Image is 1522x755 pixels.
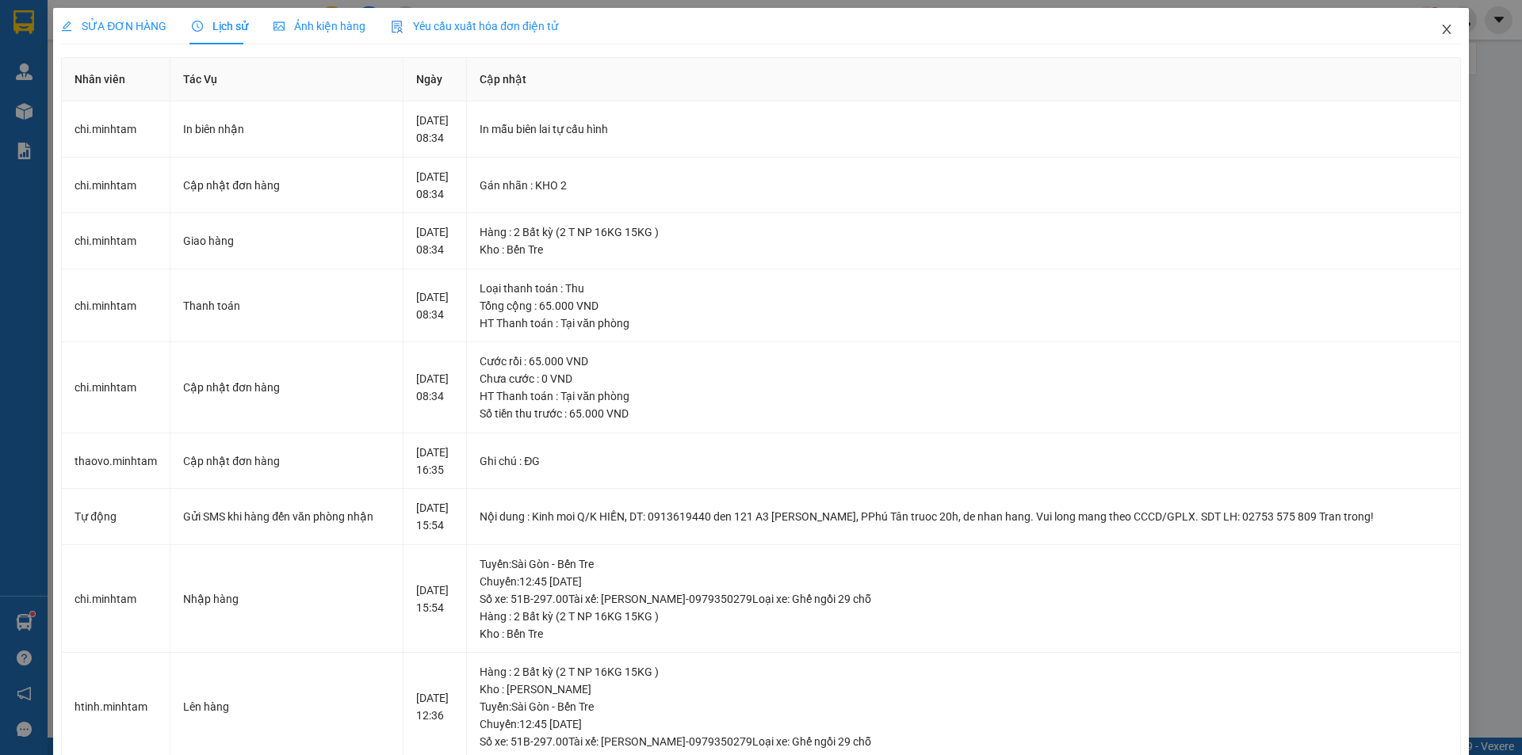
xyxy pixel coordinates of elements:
[192,21,203,32] span: clock-circle
[480,387,1447,405] div: HT Thanh toán : Tại văn phòng
[192,20,248,32] span: Lịch sử
[183,379,390,396] div: Cập nhật đơn hàng
[480,625,1447,643] div: Kho : Bến Tre
[416,370,453,405] div: [DATE] 08:34
[62,213,170,269] td: chi.minhtam
[62,489,170,545] td: Tự động
[391,20,558,32] span: Yêu cầu xuất hóa đơn điện tử
[480,405,1447,422] div: Số tiền thu trước : 65.000 VND
[480,353,1447,370] div: Cước rồi : 65.000 VND
[183,508,390,525] div: Gửi SMS khi hàng đến văn phòng nhận
[480,555,1447,608] div: Tuyến : Sài Gòn - Bến Tre Chuyến: 12:45 [DATE] Số xe: 51B-297.00 Tài xế: [PERSON_NAME]-0979350279...
[62,101,170,158] td: chi.minhtam
[183,177,390,194] div: Cập nhật đơn hàng
[61,20,166,32] span: SỬA ĐƠN HÀNG
[391,21,403,33] img: icon
[480,370,1447,387] div: Chưa cước : 0 VND
[480,452,1447,470] div: Ghi chú : ĐG
[480,608,1447,625] div: Hàng : 2 Bất kỳ (2 T NP 16KG 15KG )
[62,269,170,343] td: chi.minhtam
[416,582,453,616] div: [DATE] 15:54
[416,689,453,724] div: [DATE] 12:36
[183,232,390,250] div: Giao hàng
[480,315,1447,332] div: HT Thanh toán : Tại văn phòng
[1424,8,1469,52] button: Close
[480,681,1447,698] div: Kho : [PERSON_NAME]
[416,223,453,258] div: [DATE] 08:34
[1440,23,1453,36] span: close
[62,158,170,214] td: chi.minhtam
[467,58,1460,101] th: Cập nhật
[480,297,1447,315] div: Tổng cộng : 65.000 VND
[480,120,1447,138] div: In mẫu biên lai tự cấu hình
[480,223,1447,241] div: Hàng : 2 Bất kỳ (2 T NP 16KG 15KG )
[183,698,390,715] div: Lên hàng
[183,297,390,315] div: Thanh toán
[61,21,72,32] span: edit
[62,433,170,490] td: thaovo.minhtam
[62,545,170,654] td: chi.minhtam
[273,21,285,32] span: picture
[480,241,1447,258] div: Kho : Bến Tre
[480,177,1447,194] div: Gán nhãn : KHO 2
[183,120,390,138] div: In biên nhận
[480,508,1447,525] div: Nội dung : Kinh moi Q/K HIỀN, DT: 0913619440 den 121 A3 [PERSON_NAME], PPhú Tân truoc 20h, de nha...
[416,444,453,479] div: [DATE] 16:35
[170,58,403,101] th: Tác Vụ
[480,698,1447,750] div: Tuyến : Sài Gòn - Bến Tre Chuyến: 12:45 [DATE] Số xe: 51B-297.00 Tài xế: [PERSON_NAME]-0979350279...
[183,590,390,608] div: Nhập hàng
[480,663,1447,681] div: Hàng : 2 Bất kỳ (2 T NP 16KG 15KG )
[480,280,1447,297] div: Loại thanh toán : Thu
[62,342,170,433] td: chi.minhtam
[416,112,453,147] div: [DATE] 08:34
[416,168,453,203] div: [DATE] 08:34
[403,58,467,101] th: Ngày
[416,288,453,323] div: [DATE] 08:34
[273,20,365,32] span: Ảnh kiện hàng
[183,452,390,470] div: Cập nhật đơn hàng
[416,499,453,534] div: [DATE] 15:54
[62,58,170,101] th: Nhân viên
